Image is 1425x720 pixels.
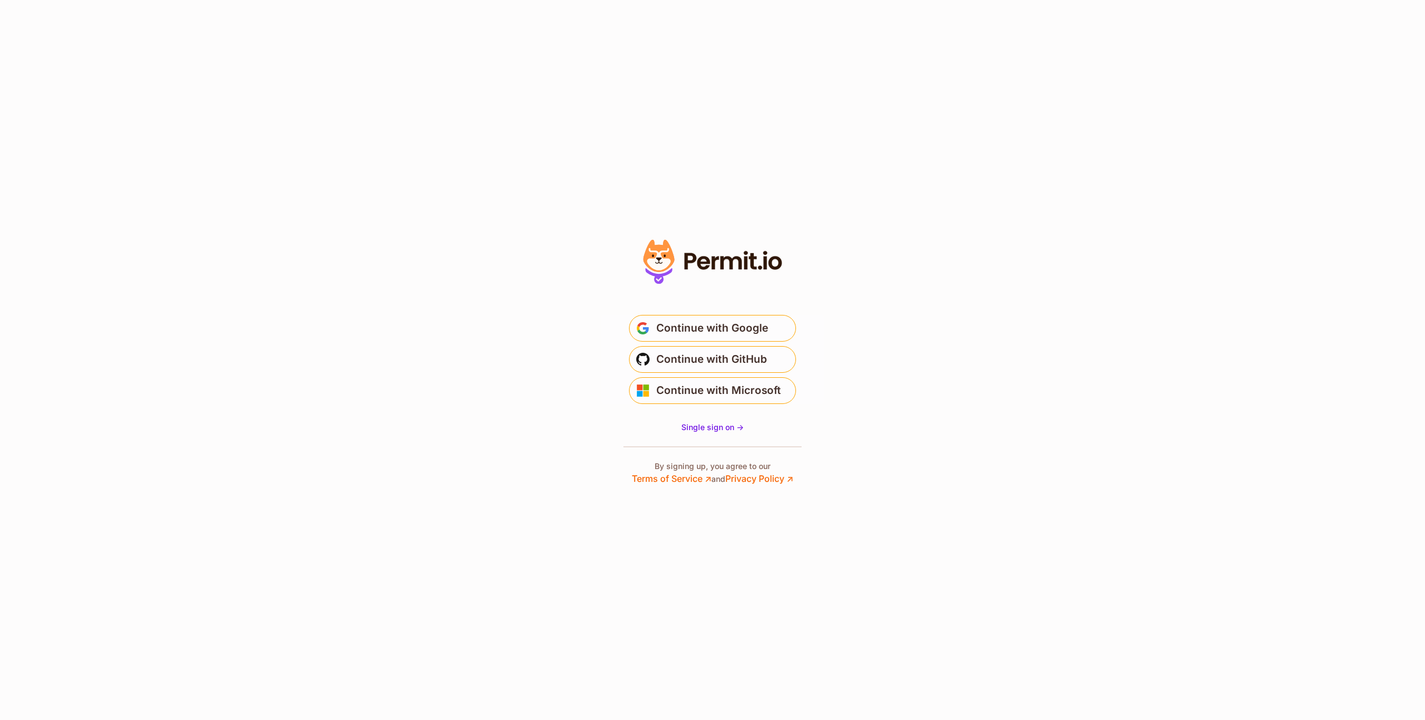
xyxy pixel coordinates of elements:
[632,461,793,485] p: By signing up, you agree to our and
[681,422,744,432] span: Single sign on ->
[681,422,744,433] a: Single sign on ->
[725,473,793,484] a: Privacy Policy ↗
[632,473,711,484] a: Terms of Service ↗
[656,319,768,337] span: Continue with Google
[629,377,796,404] button: Continue with Microsoft
[629,346,796,373] button: Continue with GitHub
[656,351,767,368] span: Continue with GitHub
[656,382,781,400] span: Continue with Microsoft
[629,315,796,342] button: Continue with Google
